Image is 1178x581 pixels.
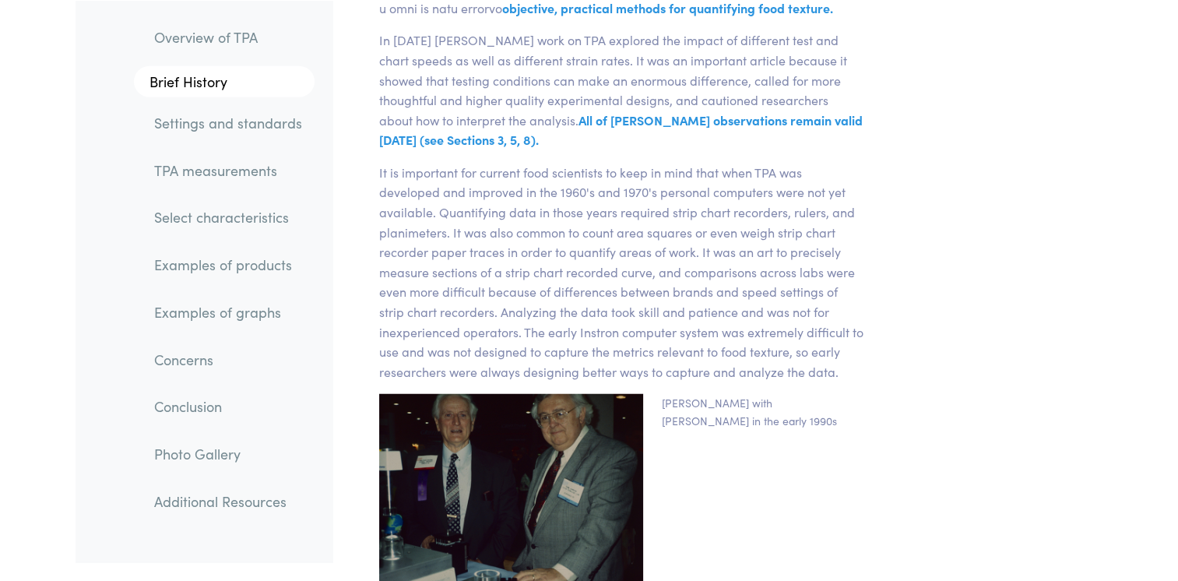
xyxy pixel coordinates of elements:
span: All of [PERSON_NAME] observations remain valid [DATE] (see Sections 3, 5, 8). [379,111,863,149]
a: Photo Gallery [142,435,315,471]
p: It is important for current food scientists to keep in mind that when TPA was developed and impro... [370,163,874,382]
p: In [DATE] [PERSON_NAME] work on TPA explored the impact of different test and chart speeds as wel... [370,30,874,150]
a: Brief History [134,66,315,97]
a: TPA measurements [142,152,315,188]
a: Settings and standards [142,104,315,140]
a: Conclusion [142,389,315,424]
a: Overview of TPA [142,19,315,55]
a: Additional Resources [142,483,315,519]
a: Examples of graphs [142,294,315,329]
p: [PERSON_NAME] with [PERSON_NAME] in the early 1990s [652,394,854,570]
a: Select characteristics [142,199,315,235]
a: Concerns [142,341,315,377]
a: Examples of products [142,247,315,283]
